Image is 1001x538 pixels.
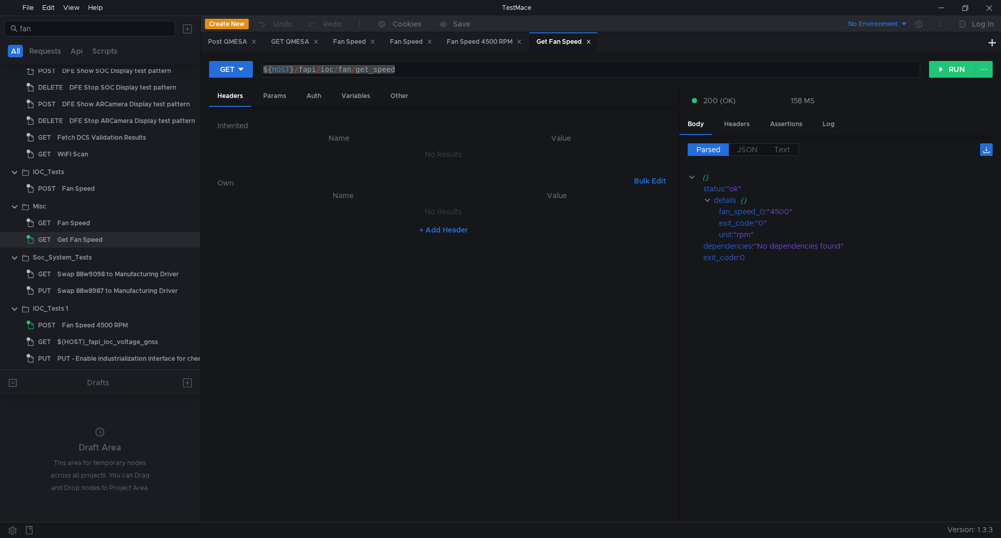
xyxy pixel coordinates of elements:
div: Assertions [762,115,811,134]
div: Get Fan Speed [57,232,103,248]
button: Requests [26,45,64,57]
button: RUN [929,61,975,78]
button: All [8,45,23,57]
span: Text [774,145,790,154]
div: Log In [972,18,994,30]
div: unit [719,229,731,240]
div: Fan Speed [57,215,90,231]
span: Parsed [697,145,721,154]
span: DELETE [38,113,63,129]
span: POST [38,181,56,197]
th: Value [451,189,662,202]
span: PUT [38,351,51,366]
span: POST [38,96,56,112]
div: : [703,240,993,252]
button: GET [209,61,253,78]
div: Fan Speed [333,36,375,47]
div: Get Fan Speed [536,36,591,47]
h6: Inherited [217,119,670,132]
div: Headers [716,115,758,134]
div: Undo [273,18,292,30]
th: Value [452,132,670,144]
div: : [719,229,993,240]
div: IOC_Tests 1 [33,301,68,316]
span: JSON [737,145,758,154]
div: : [703,252,993,263]
nz-embed-empty: No Results [425,207,462,216]
div: Redo [323,18,341,30]
div: Params [255,87,295,106]
div: GET [220,64,235,75]
div: dependencies [703,240,752,252]
div: {} [740,194,979,206]
button: Create New [205,19,249,29]
div: Log [814,115,843,134]
th: Name [226,132,452,144]
button: + Add Header [415,224,472,236]
div: Fetch DCS Validation Results [57,130,146,145]
div: No Environment [848,19,898,29]
div: Drafts [87,376,109,389]
div: IOC_Tests [33,164,64,180]
div: DFE Stop SOC Display test pattern [69,80,176,95]
div: exit_code [719,217,753,229]
span: GET [38,232,51,248]
div: Cookies [393,18,421,30]
span: GET [38,146,51,162]
div: details [714,194,736,206]
div: Misc [33,199,46,214]
th: Name [234,189,451,202]
span: GET [38,266,51,282]
span: PUT [38,283,51,299]
div: Post QMESA [208,36,257,47]
div: PUT - Enable industrialization interface for checking protection state (status) [57,351,292,366]
div: 158 MS [791,96,815,105]
span: GET [38,215,51,231]
div: Fan Speed [390,36,432,47]
div: "No dependencies found" [754,240,981,252]
div: Other [382,87,417,106]
div: Save [453,20,470,28]
div: Fan Speed 4500 RPM [447,36,522,47]
div: "4500" [767,206,981,217]
div: Body [679,115,712,135]
div: status [703,183,724,194]
div: Swap 88w9098 to Manufacturing Driver [57,266,179,282]
div: DFE Show SOC Display test pattern [62,63,171,79]
span: DELETE [38,80,63,95]
div: : [719,206,993,217]
span: 200 (OK) [703,95,736,106]
div: Auth [298,87,329,106]
span: POST [38,63,56,79]
button: Api [67,45,86,57]
button: Scripts [89,45,120,57]
div: Fan Speed 4500 RPM [62,317,128,333]
button: Undo [249,16,300,32]
div: "ok" [726,183,979,194]
div: "rpm" [734,229,979,240]
div: 0 [740,252,980,263]
div: GET QMESA [271,36,319,47]
div: DFE Stop ARCamera Display test pattern [69,113,195,129]
span: GET [38,130,51,145]
div: Headers [209,87,251,107]
span: POST [38,317,56,333]
div: fan_speed_0 [719,206,765,217]
div: exit_code [703,252,738,263]
div: "0" [755,217,980,229]
div: : [703,183,993,194]
h6: Own [217,177,630,189]
div: Variables [333,87,379,106]
div: {} [702,172,978,183]
div: Fan Speed [62,181,95,197]
div: ${HOST}_fapi_ioc_voltage_gnss [57,334,158,350]
div: Soc_System_Tests [33,250,92,265]
span: GET [38,334,51,350]
nz-embed-empty: No Results [425,150,462,159]
div: WiFi Scan [57,146,88,162]
button: Bulk Edit [630,175,670,187]
span: Version: 1.3.3 [947,522,993,537]
button: Redo [300,16,349,32]
div: DFE Show ARCamera Display test pattern [62,96,190,112]
div: : [719,217,993,229]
